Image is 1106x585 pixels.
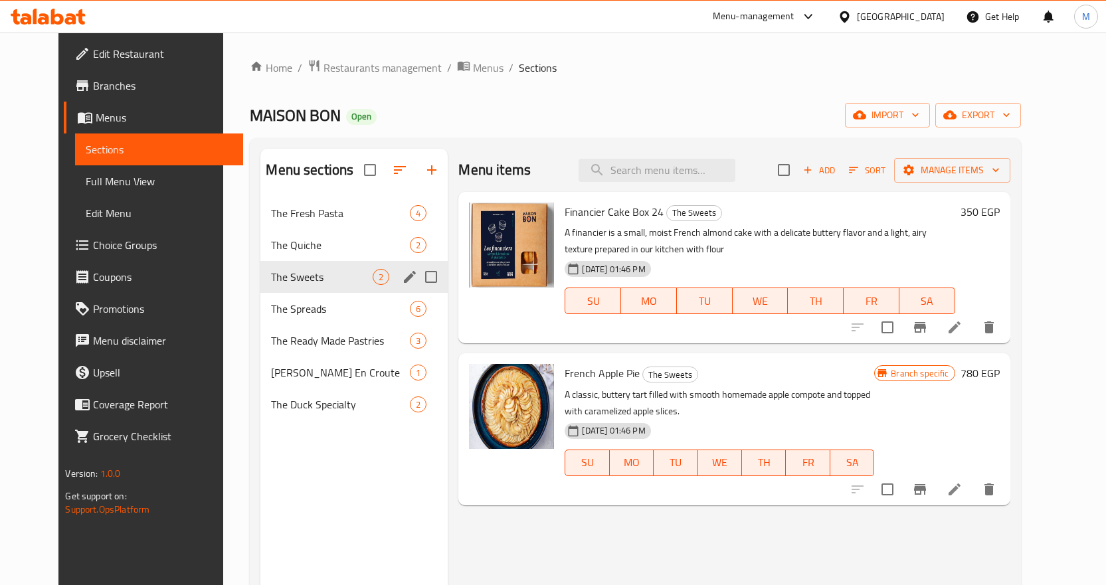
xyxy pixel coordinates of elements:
[457,59,504,76] a: Menus
[356,156,384,184] span: Select all sections
[856,107,919,124] span: import
[846,160,889,181] button: Sort
[469,203,554,288] img: Financier Cake Box 24
[473,60,504,76] span: Menus
[266,160,353,180] h2: Menu sections
[682,292,727,311] span: TU
[250,59,1020,76] nav: breadcrumb
[373,269,389,285] div: items
[75,133,243,165] a: Sections
[410,365,426,380] div: items
[65,487,126,505] span: Get support on:
[65,465,98,482] span: Version:
[86,205,232,221] span: Edit Menu
[93,237,232,253] span: Choice Groups
[93,396,232,412] span: Coverage Report
[75,165,243,197] a: Full Menu View
[323,60,442,76] span: Restaurants management
[298,60,302,76] li: /
[615,453,648,472] span: MO
[93,269,232,285] span: Coupons
[626,292,672,311] span: MO
[667,205,721,220] span: The Sweets
[458,160,531,180] h2: Menu items
[100,465,121,482] span: 1.0.0
[411,207,426,220] span: 4
[703,453,737,472] span: WE
[410,333,426,349] div: items
[643,367,697,382] span: The Sweets
[793,292,838,311] span: TH
[946,107,1010,124] span: export
[271,396,410,412] div: The Duck Specialty
[742,450,786,476] button: TH
[894,158,1010,183] button: Manage items
[791,453,824,472] span: FR
[905,292,950,311] span: SA
[899,288,955,314] button: SA
[874,475,901,503] span: Select to update
[849,292,894,311] span: FR
[346,111,377,122] span: Open
[250,100,341,130] span: MAISON BON
[565,202,664,222] span: Financier Cake Box 24
[400,267,420,287] button: edit
[271,269,373,285] span: The Sweets
[411,303,426,315] span: 6
[713,9,794,25] div: Menu-management
[260,293,448,325] div: The Spreads6
[654,450,697,476] button: TU
[565,450,609,476] button: SU
[411,367,426,379] span: 1
[610,450,654,476] button: MO
[844,288,899,314] button: FR
[64,325,243,357] a: Menu disclaimer
[93,46,232,62] span: Edit Restaurant
[416,154,448,186] button: Add section
[961,364,1000,382] h6: 780 EGP
[93,365,232,380] span: Upsell
[64,357,243,388] a: Upsell
[801,163,837,178] span: Add
[659,453,692,472] span: TU
[410,396,426,412] div: items
[64,420,243,452] a: Grocery Checklist
[64,261,243,293] a: Coupons
[857,9,945,24] div: [GEOGRAPHIC_DATA]
[947,319,963,335] a: Edit menu item
[260,388,448,420] div: The Duck Specialty2
[93,428,232,444] span: Grocery Checklist
[64,293,243,325] a: Promotions
[798,160,840,181] span: Add item
[565,224,955,258] p: A financier is a small, moist French almond cake with a delicate buttery flavor and a light, airy...
[346,109,377,125] div: Open
[271,365,410,380] div: Pâte En Croute
[260,229,448,261] div: The Quiche2
[677,288,733,314] button: TU
[565,363,640,383] span: French Apple Pie
[64,38,243,70] a: Edit Restaurant
[250,60,292,76] a: Home
[260,192,448,426] nav: Menu sections
[770,156,798,184] span: Select section
[519,60,557,76] span: Sections
[64,229,243,261] a: Choice Groups
[935,103,1021,127] button: export
[836,453,869,472] span: SA
[271,237,410,253] span: The Quiche
[96,110,232,125] span: Menus
[93,78,232,94] span: Branches
[973,473,1005,505] button: delete
[64,102,243,133] a: Menus
[885,367,954,380] span: Branch specific
[840,160,894,181] span: Sort items
[698,450,742,476] button: WE
[798,160,840,181] button: Add
[845,103,930,127] button: import
[75,197,243,229] a: Edit Menu
[64,70,243,102] a: Branches
[271,301,410,317] span: The Spreads
[65,501,149,518] a: Support.OpsPlatform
